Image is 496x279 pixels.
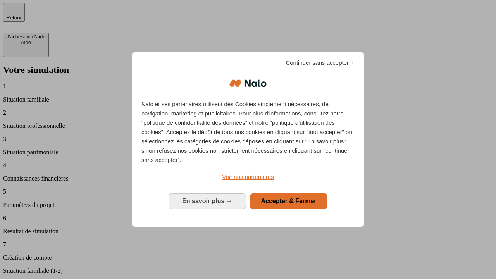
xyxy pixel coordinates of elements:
a: Voir nos partenaires [141,172,355,182]
span: Continuer sans accepter→ [286,58,355,67]
p: Nalo et ses partenaires utilisent des Cookies strictement nécessaires, de navigation, marketing e... [141,100,355,165]
button: Accepter & Fermer: Accepter notre traitement des données et fermer [250,193,327,209]
button: En savoir plus: Configurer vos consentements [169,193,246,209]
span: Voir nos partenaires [222,174,274,180]
div: Bienvenue chez Nalo Gestion du consentement [132,52,364,226]
span: Accepter & Fermer [261,198,316,204]
span: En savoir plus → [182,198,232,204]
img: Logo [229,72,267,95]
